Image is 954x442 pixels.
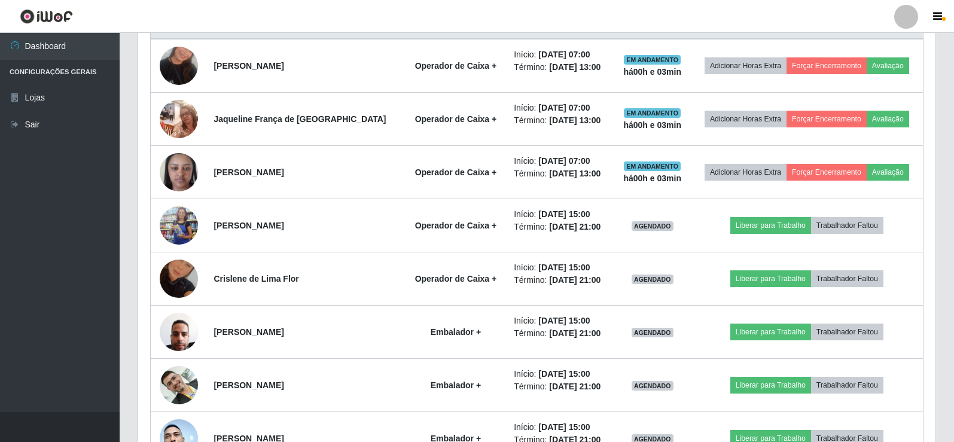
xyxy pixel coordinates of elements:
li: Início: [514,208,607,221]
li: Término: [514,274,607,286]
button: Liberar para Trabalho [730,217,811,234]
button: Adicionar Horas Extra [705,111,787,127]
time: [DATE] 07:00 [538,103,590,112]
li: Início: [514,261,607,274]
strong: há 00 h e 03 min [623,120,681,130]
time: [DATE] 21:00 [549,222,601,231]
strong: [PERSON_NAME] [214,327,284,337]
strong: há 00 h e 03 min [623,173,681,183]
button: Forçar Encerramento [787,111,867,127]
span: EM ANDAMENTO [624,161,681,171]
li: Término: [514,327,607,340]
img: 1705104978239.jpeg [160,182,198,269]
time: [DATE] 15:00 [538,369,590,379]
strong: [PERSON_NAME] [214,167,284,177]
img: 1743547692909.jpeg [160,351,198,419]
strong: Operador de Caixa + [415,274,497,284]
button: Trabalhador Faltou [811,324,883,340]
strong: Embalador + [431,327,481,337]
time: [DATE] 07:00 [538,156,590,166]
button: Liberar para Trabalho [730,377,811,394]
span: AGENDADO [632,275,673,284]
li: Início: [514,315,607,327]
strong: Operador de Caixa + [415,221,497,230]
li: Término: [514,221,607,233]
button: Liberar para Trabalho [730,324,811,340]
li: Início: [514,48,607,61]
span: AGENDADO [632,328,673,337]
li: Término: [514,380,607,393]
time: [DATE] 13:00 [549,115,601,125]
button: Avaliação [867,164,909,181]
strong: [PERSON_NAME] [214,61,284,71]
li: Início: [514,368,607,380]
time: [DATE] 15:00 [538,263,590,272]
time: [DATE] 21:00 [549,328,601,338]
button: Trabalhador Faltou [811,377,883,394]
li: Início: [514,155,607,167]
strong: Embalador + [431,380,481,390]
button: Liberar para Trabalho [730,270,811,287]
img: 1710860479647.jpeg [160,245,198,313]
time: [DATE] 07:00 [538,50,590,59]
button: Avaliação [867,111,909,127]
strong: Jaqueline França de [GEOGRAPHIC_DATA] [214,114,386,124]
strong: Operador de Caixa + [415,61,497,71]
strong: há 00 h e 03 min [623,67,681,77]
img: 1734430327738.jpeg [160,147,198,197]
button: Trabalhador Faltou [811,270,883,287]
li: Término: [514,167,607,180]
button: Forçar Encerramento [787,57,867,74]
strong: [PERSON_NAME] [214,221,284,230]
li: Início: [514,421,607,434]
time: [DATE] 21:00 [549,382,601,391]
span: AGENDADO [632,221,673,231]
span: AGENDADO [632,381,673,391]
time: [DATE] 15:00 [538,209,590,219]
button: Adicionar Horas Extra [705,164,787,181]
time: [DATE] 13:00 [549,169,601,178]
button: Adicionar Horas Extra [705,57,787,74]
li: Início: [514,102,607,114]
time: [DATE] 15:00 [538,422,590,432]
li: Término: [514,61,607,74]
strong: [PERSON_NAME] [214,380,284,390]
time: [DATE] 13:00 [549,62,601,72]
button: Avaliação [867,57,909,74]
img: 1730602646133.jpeg [160,32,198,100]
button: Forçar Encerramento [787,164,867,181]
button: Trabalhador Faltou [811,217,883,234]
strong: Crislene de Lima Flor [214,274,298,284]
li: Término: [514,114,607,127]
span: EM ANDAMENTO [624,108,681,118]
time: [DATE] 21:00 [549,275,601,285]
span: EM ANDAMENTO [624,55,681,65]
strong: Operador de Caixa + [415,114,497,124]
img: 1735572424201.jpeg [160,93,198,144]
strong: Operador de Caixa + [415,167,497,177]
img: CoreUI Logo [20,9,73,24]
img: 1743172193212.jpeg [160,306,198,357]
time: [DATE] 15:00 [538,316,590,325]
